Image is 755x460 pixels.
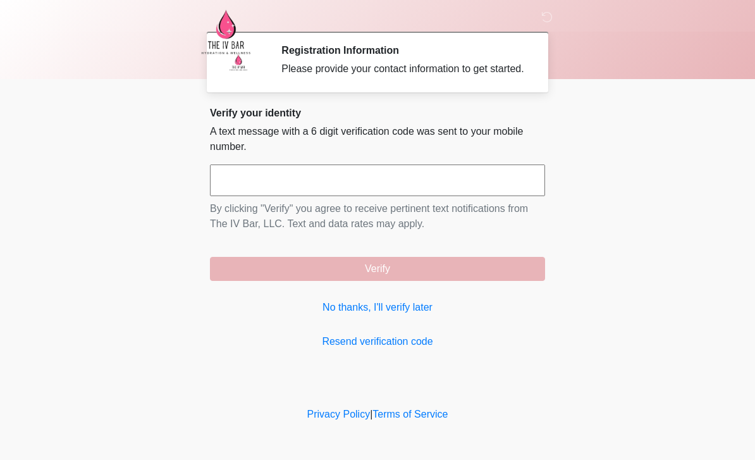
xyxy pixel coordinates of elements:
[210,334,545,349] a: Resend verification code
[210,107,545,119] h2: Verify your identity
[210,257,545,281] button: Verify
[197,9,254,54] img: The IV Bar, LLC Logo
[210,300,545,315] a: No thanks, I'll verify later
[281,61,526,77] div: Please provide your contact information to get started.
[210,201,545,232] p: By clicking "Verify" you agree to receive pertinent text notifications from The IV Bar, LLC. Text...
[372,409,448,420] a: Terms of Service
[210,124,545,154] p: A text message with a 6 digit verification code was sent to your mobile number.
[370,409,372,420] a: |
[307,409,371,420] a: Privacy Policy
